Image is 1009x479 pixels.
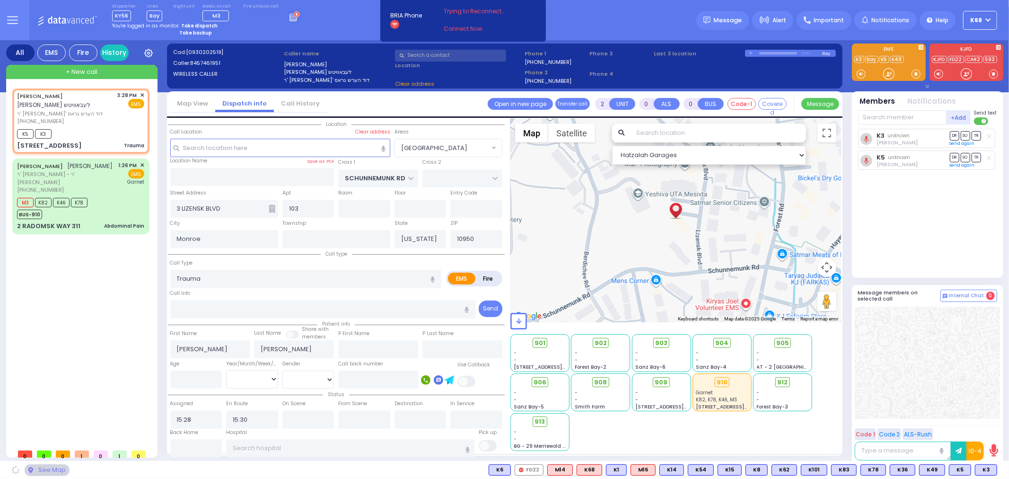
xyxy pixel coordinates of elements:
[778,378,788,387] span: 912
[17,198,34,207] span: M3
[170,157,208,165] label: Location Name
[179,29,212,36] strong: Take backup
[475,273,501,284] label: Fire
[170,290,191,297] label: Call Info
[654,98,680,110] button: ALS
[226,400,248,408] label: En Route
[444,25,518,33] a: Connect Now
[715,338,728,348] span: 904
[173,70,281,78] label: WIRELESS CALLER
[575,389,578,396] span: -
[696,349,699,356] span: -
[18,451,32,458] span: 0
[355,128,390,136] label: Clear address
[801,464,827,476] div: K101
[589,70,651,78] span: Phone 4
[548,124,595,142] button: Show satellite imagery
[831,464,857,476] div: K83
[450,400,474,408] label: In Service
[282,400,306,408] label: On Scene
[35,198,52,207] span: K82
[128,169,144,178] span: EMS
[170,99,215,108] a: Map View
[950,131,959,140] span: DR
[971,16,983,25] span: K68
[284,50,392,58] label: Caller name
[947,110,971,124] button: +Add
[186,48,223,56] span: [0930202519]
[170,429,199,436] label: Back Home
[555,98,590,110] button: Transfer call
[822,50,836,57] div: Bay
[170,400,193,408] label: Assigned
[606,464,627,476] div: K1
[659,464,684,476] div: BLS
[577,464,602,476] div: K68
[401,143,467,153] span: [GEOGRAPHIC_DATA]
[817,258,836,277] button: Map camera controls
[284,61,392,69] label: [PERSON_NAME]
[890,56,904,63] a: K49
[877,161,918,168] span: Chaim Elozer Farkas
[17,210,42,219] span: BUS-910
[655,378,668,387] span: 909
[757,396,760,403] span: -
[961,153,970,162] span: SO
[514,396,517,403] span: -
[170,360,180,368] label: Age
[104,222,144,230] div: Abdominal Pain
[35,129,52,139] span: K3
[714,16,742,25] span: Message
[936,16,948,25] span: Help
[488,98,553,110] a: Open in new page
[635,356,638,364] span: -
[932,56,947,63] a: KJFD
[100,44,129,61] a: History
[17,101,90,109] span: [PERSON_NAME] לעבאוויטש
[282,220,306,227] label: Township
[635,403,725,410] span: [STREET_ADDRESS][PERSON_NAME]
[390,11,422,20] span: BRIA Phone
[525,69,586,77] span: Phone 2
[801,464,827,476] div: BLS
[514,364,604,371] span: [STREET_ADDRESS][PERSON_NAME]
[338,189,352,197] label: Room
[444,7,518,16] span: Trying to Reconnect...
[950,153,959,162] span: DR
[450,220,457,227] label: ZIP
[317,320,355,328] span: Patient info
[395,400,423,408] label: Destination
[589,50,651,58] span: Phone 3
[814,16,844,25] span: Important
[630,124,806,142] input: Search location
[422,159,441,166] label: Cross 2
[113,451,127,458] span: 1
[254,329,281,337] label: Last Name
[118,92,137,99] span: 3:28 PM
[966,442,984,461] button: 10-4
[338,330,369,337] label: P First Name
[170,139,390,157] input: Search location here
[17,129,34,139] span: K5
[865,56,878,63] a: bay
[919,464,945,476] div: BLS
[908,96,956,107] button: Notifications
[860,96,895,107] button: Members
[395,139,502,157] span: MONROE VILLAGE
[37,451,51,458] span: 0
[728,98,756,110] button: Code-1
[659,464,684,476] div: K14
[514,389,517,396] span: -
[515,464,544,476] div: FD22
[25,464,69,476] div: See map
[112,4,136,9] label: Dispatcher
[395,80,434,88] span: Clear address
[858,290,940,302] h5: Message members on selected call
[457,361,490,369] label: Use Callback
[124,142,144,149] div: Trauma
[696,396,737,403] span: K82, K78, K46, M3
[525,77,571,84] label: [PHONE_NUMBER]
[635,349,638,356] span: -
[631,464,656,476] div: ALS
[715,377,730,388] div: 910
